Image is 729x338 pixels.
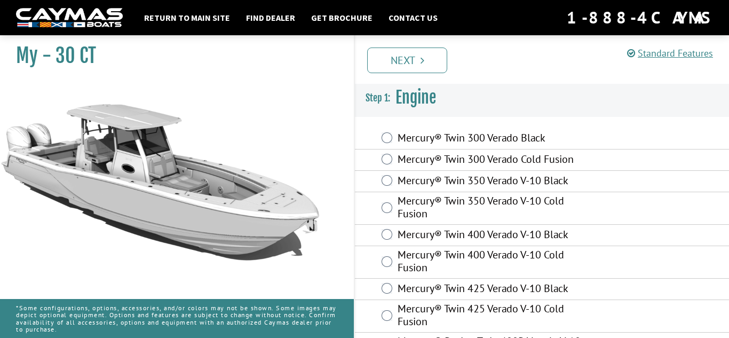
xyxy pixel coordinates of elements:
[16,299,338,338] p: *Some configurations, options, accessories, and/or colors may not be shown. Some images may depic...
[567,6,713,29] div: 1-888-4CAYMAS
[398,194,597,223] label: Mercury® Twin 350 Verado V-10 Cold Fusion
[355,78,729,117] h3: Engine
[241,11,300,25] a: Find Dealer
[364,46,729,73] ul: Pagination
[398,282,597,297] label: Mercury® Twin 425 Verado V-10 Black
[398,248,597,277] label: Mercury® Twin 400 Verado V-10 Cold Fusion
[398,153,597,168] label: Mercury® Twin 300 Verado Cold Fusion
[16,8,123,28] img: white-logo-c9c8dbefe5ff5ceceb0f0178aa75bf4bb51f6bca0971e226c86eb53dfe498488.png
[398,228,597,243] label: Mercury® Twin 400 Verado V-10 Black
[139,11,235,25] a: Return to main site
[398,302,597,331] label: Mercury® Twin 425 Verado V-10 Cold Fusion
[398,131,597,147] label: Mercury® Twin 300 Verado Black
[627,47,713,59] a: Standard Features
[398,174,597,190] label: Mercury® Twin 350 Verado V-10 Black
[16,44,327,68] h1: My - 30 CT
[306,11,378,25] a: Get Brochure
[367,48,447,73] a: Next
[383,11,443,25] a: Contact Us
